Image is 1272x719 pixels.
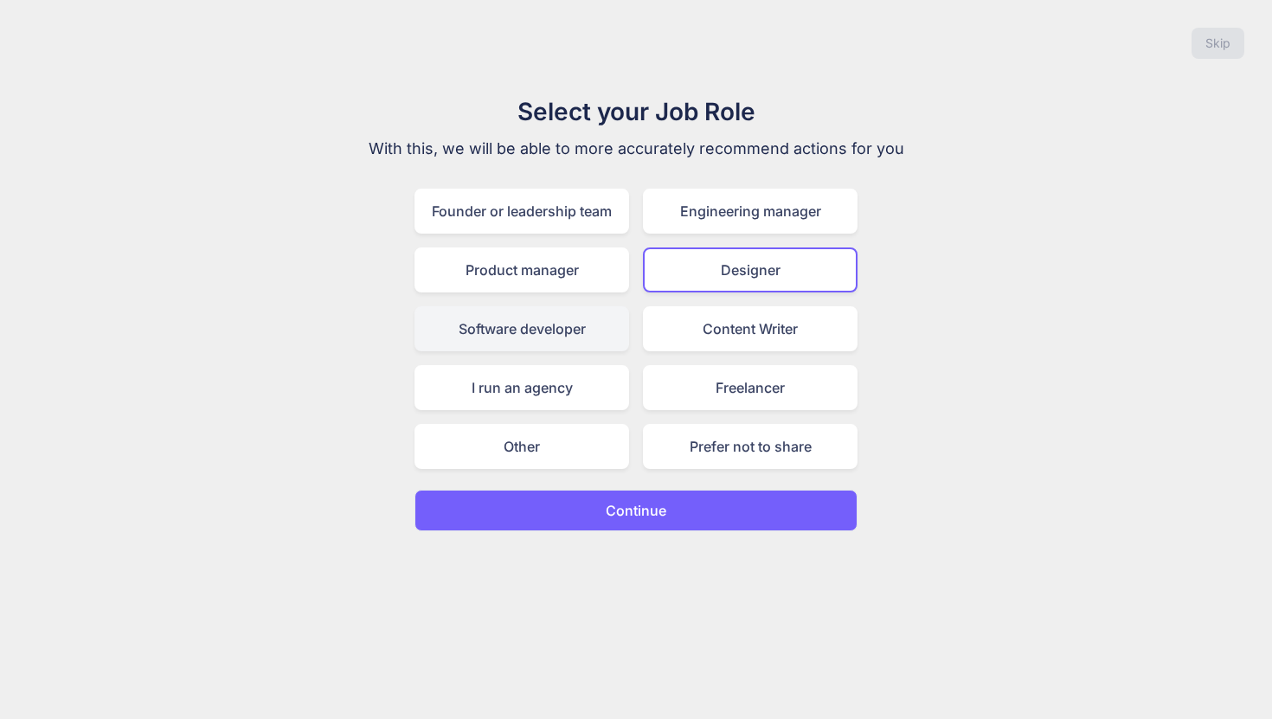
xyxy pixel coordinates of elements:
button: Continue [414,490,858,531]
div: I run an agency [414,365,629,410]
div: Software developer [414,306,629,351]
div: Prefer not to share [643,424,858,469]
p: With this, we will be able to more accurately recommend actions for you [345,137,927,161]
div: Founder or leadership team [414,189,629,234]
div: Designer [643,247,858,292]
h1: Select your Job Role [345,93,927,130]
p: Continue [606,500,666,521]
button: Skip [1192,28,1244,59]
div: Engineering manager [643,189,858,234]
div: Product manager [414,247,629,292]
div: Other [414,424,629,469]
div: Freelancer [643,365,858,410]
div: Content Writer [643,306,858,351]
